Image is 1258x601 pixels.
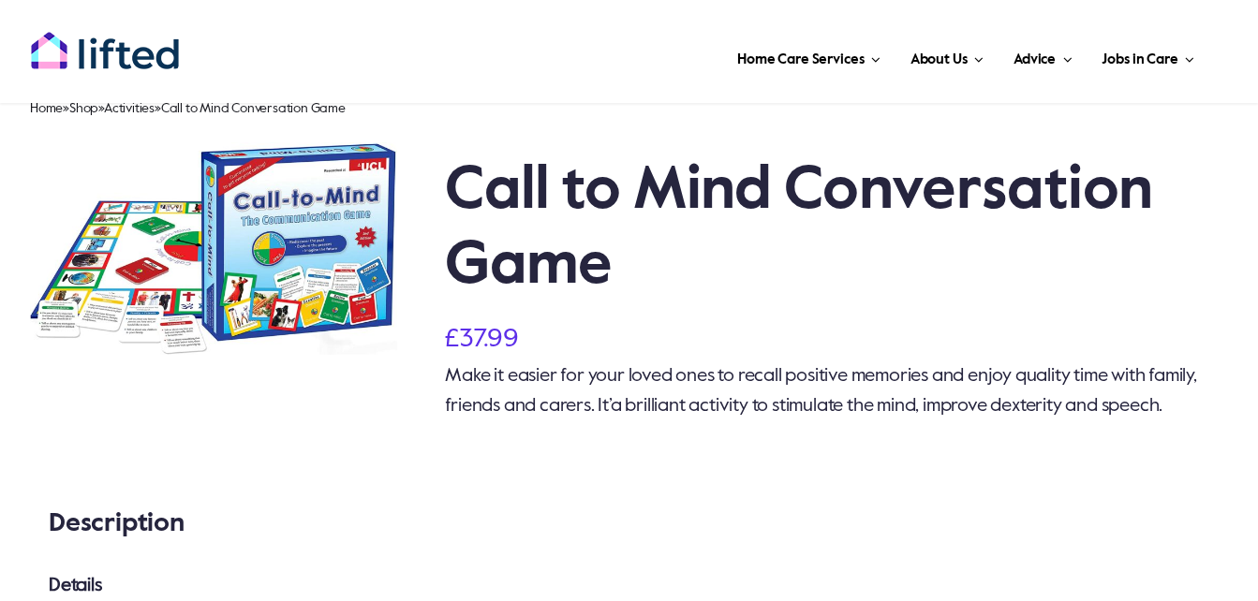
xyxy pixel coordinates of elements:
[732,28,886,84] a: Home Care Services
[1008,28,1077,84] a: Advice
[30,31,180,50] a: lifted-logo
[445,326,459,352] span: £
[445,154,1228,303] h1: Call to Mind Conversation Game
[49,498,1209,549] h2: Description
[1102,45,1177,75] span: Jobs in Care
[69,102,98,115] a: Shop
[737,45,864,75] span: Home Care Services
[905,28,989,84] a: About Us
[910,45,968,75] span: About Us
[30,94,1228,124] nav: Breadcrumb
[30,142,397,355] a: Call To Mind Game
[161,102,346,115] span: Call to Mind Conversation Game
[1014,45,1056,75] span: Advice
[30,102,63,115] a: Home
[1096,28,1200,84] a: Jobs in Care
[30,102,346,115] span: » » »
[49,577,102,595] strong: Details
[233,28,1200,84] nav: Main Menu
[445,361,1228,421] p: Make it easier for your loved ones to recall positive memories and enjoy quality time with family...
[104,102,155,115] a: Activities
[445,326,518,352] bdi: 37.99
